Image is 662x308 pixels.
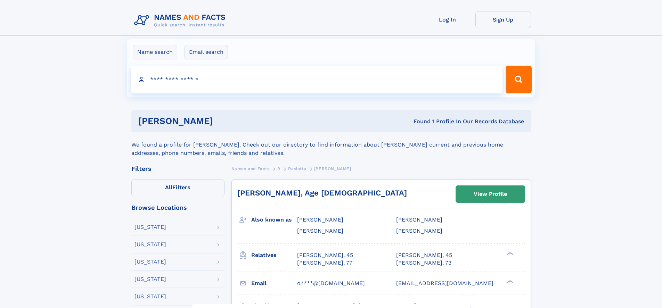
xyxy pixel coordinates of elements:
[456,186,525,202] a: View Profile
[396,251,452,259] a: [PERSON_NAME], 45
[297,259,352,267] a: [PERSON_NAME], 77
[251,277,297,289] h3: Email
[396,280,493,286] span: [EMAIL_ADDRESS][DOMAIN_NAME]
[251,249,297,261] h3: Relatives
[131,205,224,211] div: Browse Locations
[505,251,514,256] div: ❯
[134,294,166,299] div: [US_STATE]
[297,216,343,223] span: [PERSON_NAME]
[134,259,166,265] div: [US_STATE]
[277,166,280,171] span: R
[251,214,297,226] h3: Also known as
[396,227,442,234] span: [PERSON_NAME]
[277,164,280,173] a: R
[420,11,475,28] a: Log In
[185,45,228,59] label: Email search
[134,276,166,282] div: [US_STATE]
[288,164,306,173] a: Raviotta
[134,224,166,230] div: [US_STATE]
[297,227,343,234] span: [PERSON_NAME]
[505,279,514,284] div: ❯
[131,66,503,93] input: search input
[131,132,531,157] div: We found a profile for [PERSON_NAME]. Check out our directory to find information about [PERSON_N...
[237,189,407,197] a: [PERSON_NAME], Age [DEMOGRAPHIC_DATA]
[131,166,224,172] div: Filters
[231,164,270,173] a: Names and Facts
[134,242,166,247] div: [US_STATE]
[475,11,531,28] a: Sign Up
[474,186,507,202] div: View Profile
[133,45,177,59] label: Name search
[131,180,224,196] label: Filters
[288,166,306,171] span: Raviotta
[396,216,442,223] span: [PERSON_NAME]
[138,117,313,125] h1: [PERSON_NAME]
[165,184,172,191] span: All
[396,259,451,267] a: [PERSON_NAME], 73
[297,251,353,259] a: [PERSON_NAME], 45
[313,118,524,125] div: Found 1 Profile In Our Records Database
[131,11,231,30] img: Logo Names and Facts
[506,66,531,93] button: Search Button
[314,166,351,171] span: [PERSON_NAME]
